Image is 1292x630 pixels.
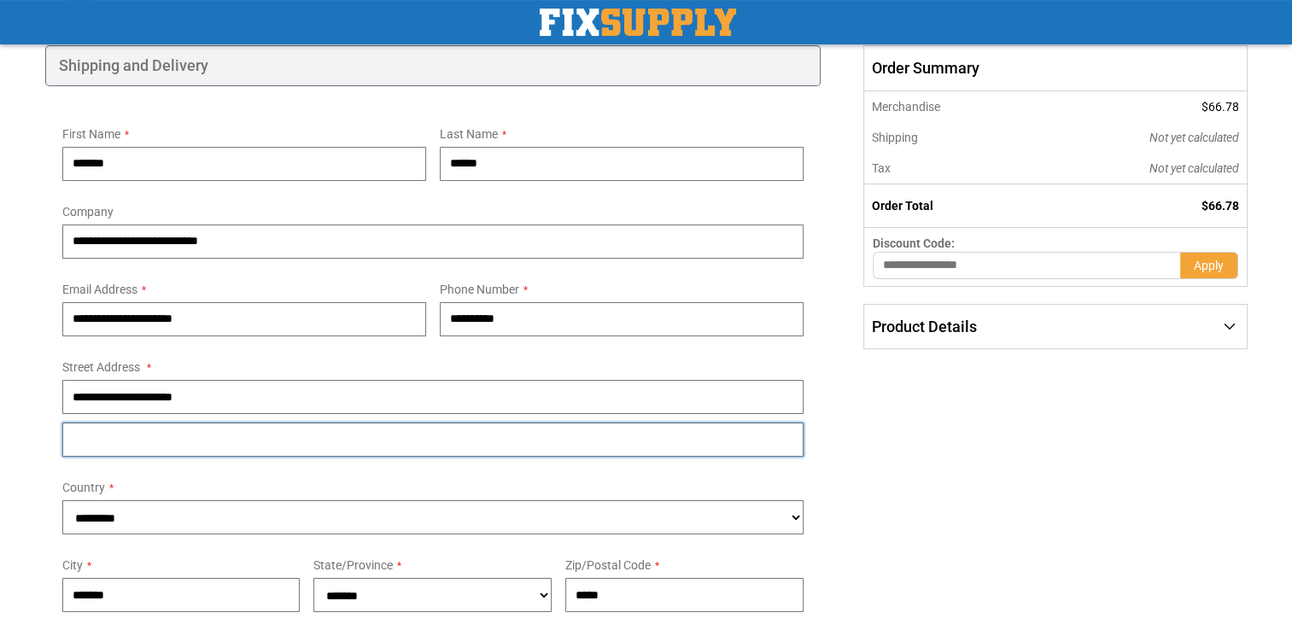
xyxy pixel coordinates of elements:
span: Order Summary [863,45,1247,91]
span: Product Details [872,318,977,335]
span: Apply [1194,259,1224,272]
span: First Name [62,127,120,141]
span: Email Address [62,283,137,296]
span: Last Name [440,127,498,141]
th: Tax [864,153,1034,184]
span: City [62,558,83,572]
span: $66.78 [1201,100,1239,114]
span: Country [62,481,105,494]
span: $66.78 [1201,199,1239,213]
a: store logo [540,9,736,36]
span: State/Province [313,558,393,572]
span: Street Address [62,360,140,374]
strong: Order Total [872,199,933,213]
img: Fix Industrial Supply [540,9,736,36]
span: Not yet calculated [1149,131,1239,144]
span: Discount Code: [873,236,955,250]
button: Apply [1180,252,1238,279]
span: Shipping [872,131,918,144]
span: Zip/Postal Code [565,558,651,572]
span: Phone Number [440,283,519,296]
span: Not yet calculated [1149,161,1239,175]
div: Shipping and Delivery [45,45,821,86]
th: Merchandise [864,91,1034,122]
span: Company [62,205,114,219]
